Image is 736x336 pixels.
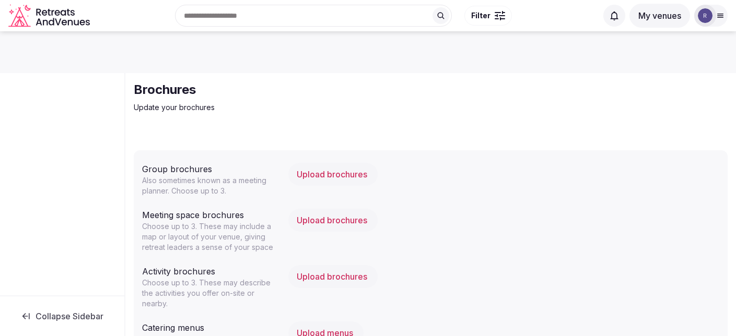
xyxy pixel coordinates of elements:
[142,261,280,278] div: Activity brochures
[142,205,280,221] div: Meeting space brochures
[629,4,690,28] button: My venues
[8,305,116,328] button: Collapse Sidebar
[464,6,512,26] button: Filter
[134,81,485,98] h2: Brochures
[8,4,92,28] svg: Retreats and Venues company logo
[142,175,276,196] p: Also sometimes known as a meeting planner. Choose up to 3.
[142,278,276,309] p: Choose up to 3. These may describe the activities you offer on-site or nearby.
[36,311,103,321] span: Collapse Sidebar
[142,221,276,253] p: Choose up to 3. These may include a map or layout of your venue, giving retreat leaders a sense o...
[142,317,280,334] div: Catering menus
[698,8,712,23] img: ron
[471,10,490,21] span: Filter
[134,102,485,113] p: Update your brochures
[288,163,378,186] button: Upload brochures
[288,209,378,232] button: Upload brochures
[629,10,690,21] a: My venues
[142,159,280,175] div: Group brochures
[8,4,92,28] a: Visit the homepage
[288,265,378,288] button: Upload brochures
